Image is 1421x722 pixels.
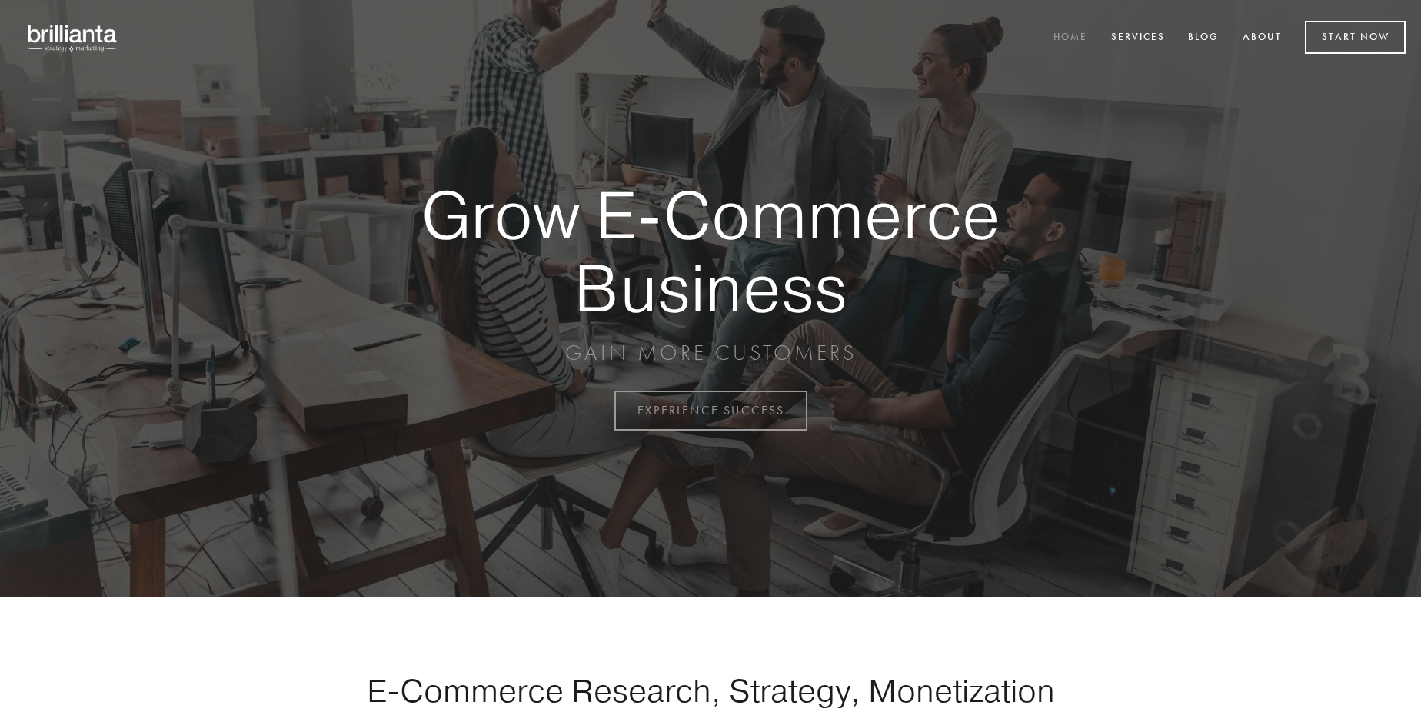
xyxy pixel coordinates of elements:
p: GAIN MORE CUSTOMERS [368,339,1053,367]
img: brillianta - research, strategy, marketing [15,15,131,60]
a: About [1233,25,1292,51]
h1: E-Commerce Research, Strategy, Monetization [318,671,1103,710]
a: EXPERIENCE SUCCESS [614,391,807,431]
a: Start Now [1305,21,1406,54]
strong: Grow E-Commerce Business [368,178,1053,324]
a: Services [1101,25,1175,51]
a: Blog [1178,25,1229,51]
a: Home [1043,25,1097,51]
